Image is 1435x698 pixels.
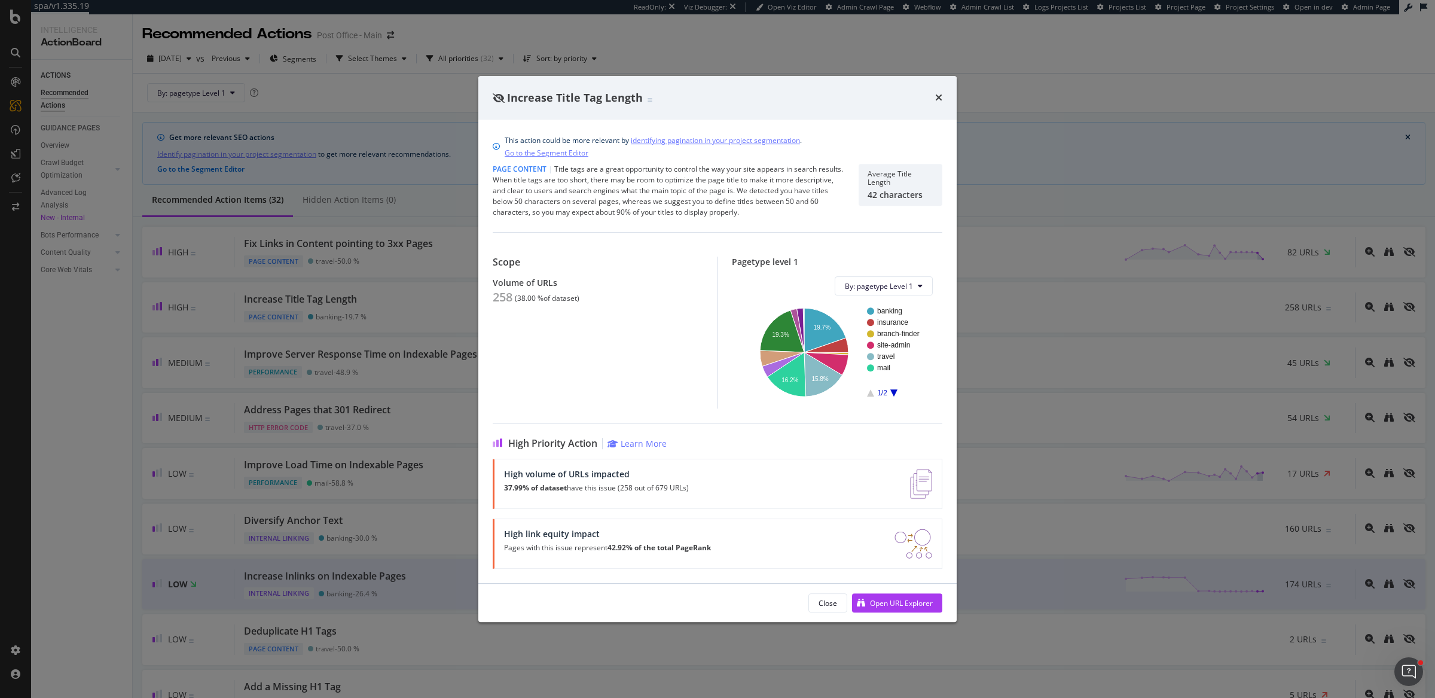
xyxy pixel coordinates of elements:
div: Scope [493,257,703,268]
div: Pagetype level 1 [732,257,942,267]
text: 1/2 [877,389,887,398]
div: Close [819,598,837,608]
span: High Priority Action [508,438,597,449]
iframe: Intercom live chat [1394,657,1423,686]
a: Go to the Segment Editor [505,147,588,159]
text: 16.2% [781,377,798,383]
span: By: pagetype Level 1 [845,281,913,291]
button: Close [808,593,847,612]
div: Open URL Explorer [870,598,933,608]
div: This action could be more relevant by . [505,134,802,159]
img: e5DMFwAAAABJRU5ErkJggg== [910,469,932,499]
div: ( 38.00 % of dataset ) [515,294,579,303]
div: Average Title Length [868,170,933,187]
text: 19.3% [772,331,789,338]
div: Learn More [621,438,667,449]
text: 15.8% [811,376,828,383]
div: High link equity impact [504,529,711,539]
text: insurance [877,319,908,327]
p: Pages with this issue represent [504,544,711,552]
div: times [935,90,942,106]
a: Learn More [607,438,667,449]
div: modal [478,76,957,623]
div: High volume of URLs impacted [504,469,689,479]
p: have this issue (258 out of 679 URLs) [504,484,689,492]
text: site-admin [877,342,910,350]
text: travel [877,353,894,361]
span: Increase Title Tag Length [507,90,643,105]
text: banking [877,307,902,316]
text: branch-finder [877,330,920,339]
text: 19.7% [814,324,831,331]
div: 258 [493,290,512,304]
img: Equal [648,98,652,102]
img: DDxVyA23.png [894,529,932,559]
div: Volume of URLs [493,278,703,288]
span: Page Content [493,164,546,174]
button: Open URL Explorer [852,593,942,612]
strong: 37.99% of dataset [504,483,567,493]
div: Title tags are a great opportunity to control the way your site appears in search results. When t... [493,164,844,218]
a: identifying pagination in your project segmentation [631,134,800,147]
div: 42 characters [868,190,933,200]
text: mail [877,364,890,373]
span: | [548,164,552,174]
div: info banner [493,134,942,159]
button: By: pagetype Level 1 [835,276,933,295]
strong: 42.92% of the total PageRank [607,542,711,553]
div: eye-slash [493,93,505,103]
svg: A chart. [741,305,933,399]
